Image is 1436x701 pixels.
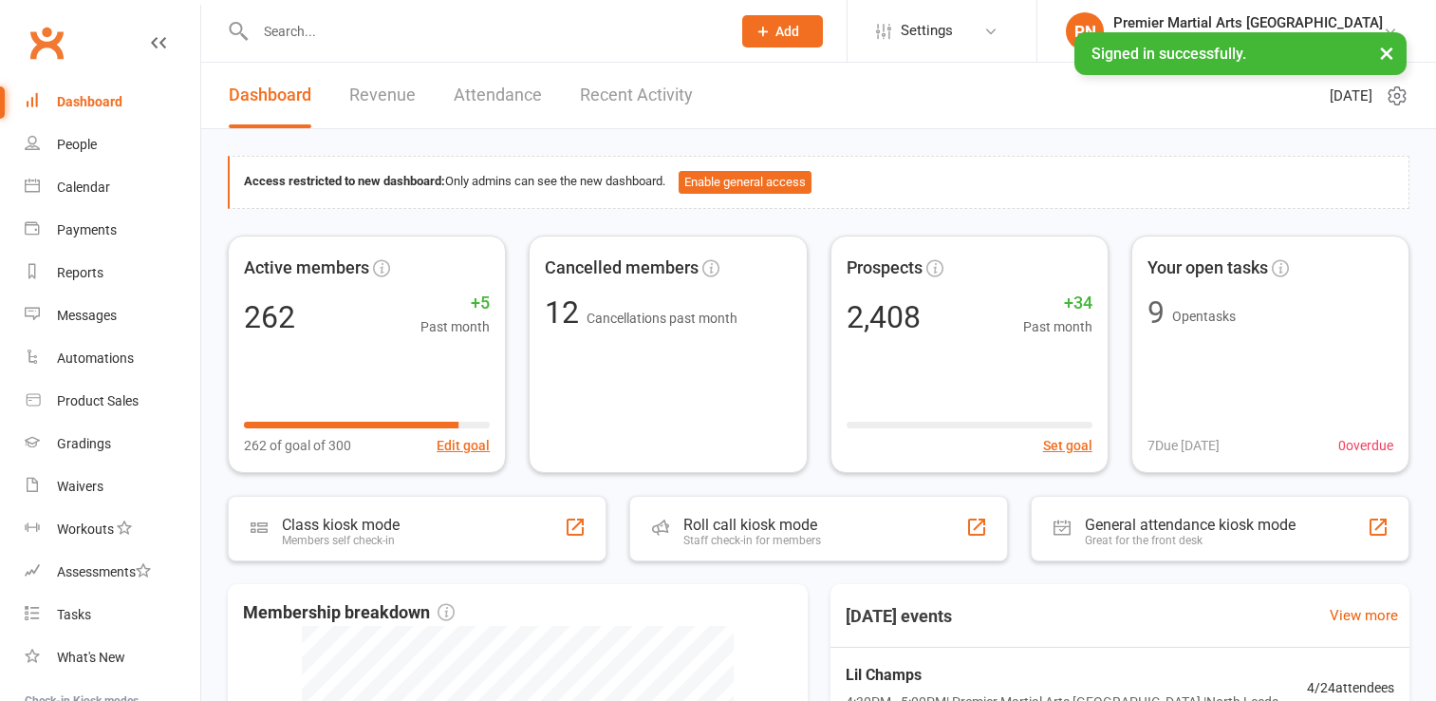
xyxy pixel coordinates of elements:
[545,294,587,331] span: 12
[1330,604,1398,627] a: View more
[244,255,369,282] span: Active members
[1023,290,1092,317] span: +34
[57,564,151,579] div: Assessments
[25,81,200,123] a: Dashboard
[420,290,490,317] span: +5
[587,311,737,326] span: Cancellations past month
[1091,45,1246,63] span: Signed in successfully.
[1085,534,1296,547] div: Great for the front desk
[282,534,400,547] div: Members self check-in
[1330,85,1372,107] span: [DATE]
[683,516,821,534] div: Roll call kiosk mode
[25,166,200,209] a: Calendar
[679,171,811,194] button: Enable general access
[57,308,117,323] div: Messages
[57,350,134,366] div: Automations
[25,337,200,380] a: Automations
[25,551,200,594] a: Assessments
[1370,32,1404,73] button: ×
[830,599,967,634] h3: [DATE] events
[57,521,114,537] div: Workouts
[1147,297,1165,328] div: 9
[282,516,400,534] div: Class kiosk mode
[25,508,200,551] a: Workouts
[57,479,103,494] div: Waivers
[1147,255,1268,282] span: Your open tasks
[1043,435,1092,456] button: Set goal
[1307,677,1394,698] span: 4 / 24 attendees
[420,316,490,337] span: Past month
[1172,309,1236,324] span: Open tasks
[25,294,200,337] a: Messages
[57,222,117,237] div: Payments
[25,594,200,636] a: Tasks
[57,607,91,622] div: Tasks
[1113,14,1383,31] div: Premier Martial Arts [GEOGRAPHIC_DATA]
[1066,12,1104,50] div: PN
[454,63,542,128] a: Attendance
[349,63,416,128] a: Revenue
[57,650,125,665] div: What's New
[250,18,718,45] input: Search...
[545,255,699,282] span: Cancelled members
[1113,31,1383,48] div: Premier Martial Arts [GEOGRAPHIC_DATA]
[1338,435,1393,456] span: 0 overdue
[25,636,200,679] a: What's New
[1085,516,1296,534] div: General attendance kiosk mode
[244,174,445,188] strong: Access restricted to new dashboard:
[742,15,823,47] button: Add
[25,252,200,294] a: Reports
[243,599,455,627] span: Membership breakdown
[1023,316,1092,337] span: Past month
[57,137,97,152] div: People
[244,435,351,456] span: 262 of goal of 300
[683,534,821,547] div: Staff check-in for members
[57,265,103,280] div: Reports
[901,9,953,52] span: Settings
[57,393,139,408] div: Product Sales
[25,465,200,508] a: Waivers
[775,24,799,39] span: Add
[57,436,111,451] div: Gradings
[846,663,1278,688] span: Lil Champs
[437,435,490,456] button: Edit goal
[244,302,295,332] div: 262
[847,255,923,282] span: Prospects
[229,63,311,128] a: Dashboard
[25,380,200,423] a: Product Sales
[244,171,1394,194] div: Only admins can see the new dashboard.
[847,302,921,332] div: 2,408
[57,94,122,109] div: Dashboard
[25,123,200,166] a: People
[1147,435,1220,456] span: 7 Due [DATE]
[57,180,110,195] div: Calendar
[25,423,200,465] a: Gradings
[25,209,200,252] a: Payments
[23,19,70,66] a: Clubworx
[580,63,693,128] a: Recent Activity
